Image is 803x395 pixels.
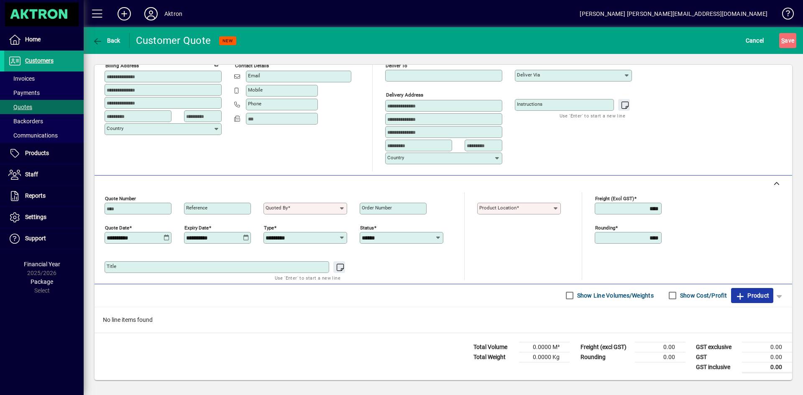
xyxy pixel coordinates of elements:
a: Staff [4,164,84,185]
mat-label: Reference [186,205,207,211]
mat-label: Freight (excl GST) [595,195,634,201]
a: Home [4,29,84,50]
mat-hint: Use 'Enter' to start a new line [275,273,340,283]
mat-label: Country [107,125,123,131]
a: Backorders [4,114,84,128]
td: Rounding [576,352,635,362]
span: Support [25,235,46,242]
button: Copy to Delivery address [210,56,224,70]
mat-label: Product location [479,205,517,211]
td: GST inclusive [692,362,742,372]
mat-label: Instructions [517,101,542,107]
mat-label: Expiry date [184,224,209,230]
td: 0.0000 M³ [519,342,570,352]
td: Freight (excl GST) [576,342,635,352]
mat-label: Deliver via [517,72,540,78]
label: Show Line Volumes/Weights [575,291,654,300]
a: Invoices [4,71,84,86]
td: 0.00 [742,362,792,372]
mat-label: Status [360,224,374,230]
a: Quotes [4,100,84,114]
mat-label: Deliver To [386,63,407,69]
mat-label: Order number [362,205,392,211]
span: Customers [25,57,54,64]
span: NEW [222,38,233,43]
button: Product [731,288,773,303]
mat-label: Type [264,224,274,230]
span: Backorders [8,118,43,125]
mat-label: Title [107,263,116,269]
span: Cancel [746,34,764,47]
span: Package [31,278,53,285]
mat-label: Quote date [105,224,129,230]
td: 0.00 [635,342,685,352]
a: Knowledge Base [776,2,793,29]
a: Products [4,143,84,164]
button: Add [111,6,138,21]
td: Total Weight [469,352,519,362]
span: Settings [25,214,46,220]
button: Cancel [744,33,766,48]
button: Save [779,33,796,48]
span: Financial Year [24,261,60,268]
div: Customer Quote [136,34,211,47]
mat-label: Country [387,155,404,161]
mat-label: Phone [248,101,261,107]
td: 0.0000 Kg [519,352,570,362]
td: Total Volume [469,342,519,352]
mat-label: Quote number [105,195,136,201]
div: No line items found [95,307,792,333]
a: Communications [4,128,84,143]
button: Back [90,33,123,48]
div: Aktron [164,7,182,20]
span: Products [25,150,49,156]
span: Reports [25,192,46,199]
span: Back [92,37,120,44]
span: Staff [25,171,38,178]
span: Payments [8,89,40,96]
td: GST [692,352,742,362]
mat-label: Rounding [595,224,615,230]
a: Reports [4,186,84,206]
td: 0.00 [635,352,685,362]
mat-label: Email [248,73,260,79]
a: Settings [4,207,84,228]
span: Quotes [8,104,32,110]
span: Communications [8,132,58,139]
a: Payments [4,86,84,100]
mat-hint: Use 'Enter' to start a new line [560,111,625,120]
mat-label: Mobile [248,87,263,93]
span: Home [25,36,41,43]
td: 0.00 [742,342,792,352]
td: 0.00 [742,352,792,362]
label: Show Cost/Profit [678,291,727,300]
span: ave [781,34,794,47]
span: Invoices [8,75,35,82]
div: [PERSON_NAME] [PERSON_NAME][EMAIL_ADDRESS][DOMAIN_NAME] [580,7,767,20]
span: S [781,37,785,44]
mat-label: Quoted by [266,205,288,211]
button: Profile [138,6,164,21]
app-page-header-button: Back [84,33,130,48]
span: Product [735,289,769,302]
td: GST exclusive [692,342,742,352]
a: Support [4,228,84,249]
